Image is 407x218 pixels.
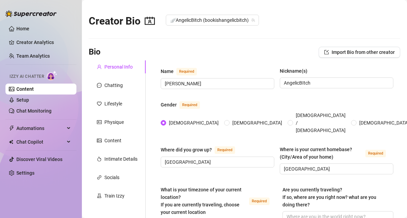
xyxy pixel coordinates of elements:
span: Are you currently traveling? If so, where are you right now? what are you doing there? [282,187,376,207]
input: Name [165,80,269,87]
span: [DEMOGRAPHIC_DATA] [230,119,285,127]
span: [DEMOGRAPHIC_DATA] / [DEMOGRAPHIC_DATA] [293,112,348,134]
button: Import Bio from other creator [319,47,400,58]
span: team [251,18,255,22]
label: Where did you grow up? [161,146,243,154]
img: AI Chatter [47,71,57,81]
span: Import Bio from other creator [332,49,395,55]
span: Required [365,150,386,157]
span: thunderbolt [9,126,14,131]
div: Lifestyle [104,100,122,107]
span: Required [179,101,200,109]
span: contacts [145,16,155,26]
input: Where did you grow up? [165,158,269,166]
span: What is your timezone of your current location? If you are currently traveling, choose your curre... [161,187,242,215]
h3: Bio [89,47,101,58]
div: Intimate Details [104,155,137,163]
label: Nickname(s) [280,67,312,75]
span: experiment [97,193,102,198]
span: Chat Copilot [16,136,65,147]
a: Chat Monitoring [16,108,52,114]
div: Train Izzy [104,192,125,200]
a: Settings [16,170,34,176]
span: heart [97,101,102,106]
div: Content [104,137,121,144]
div: Gender [161,101,177,108]
span: message [97,83,102,88]
span: import [324,50,329,55]
div: Where did you grow up? [161,146,212,154]
div: Nickname(s) [280,67,307,75]
input: Nickname(s) [284,79,388,87]
label: Gender [161,101,207,109]
div: Physique [104,118,124,126]
span: Required [215,146,235,154]
input: Where is your current homebase? (City/Area of your home) [284,165,388,173]
a: Setup [16,97,29,103]
a: Discover Viral Videos [16,157,62,162]
a: Creator Analytics [16,37,71,48]
h2: Creator Bio [89,15,155,28]
span: fire [97,157,102,161]
span: idcard [97,120,102,125]
div: Name [161,68,174,75]
div: Where is your current homebase? (City/Area of your home) [280,146,363,161]
label: Where is your current homebase? (City/Area of your home) [280,146,393,161]
span: picture [97,138,102,143]
span: link [97,175,102,180]
span: Required [176,68,197,75]
span: Izzy AI Chatter [10,73,44,80]
img: logo-BBDzfeDw.svg [5,10,57,17]
div: Personal Info [104,63,133,71]
a: Home [16,26,29,31]
span: Required [249,198,270,205]
div: Chatting [104,82,123,89]
a: Team Analytics [16,53,50,59]
span: user [97,64,102,69]
span: Automations [16,123,65,134]
div: Socials [104,174,119,181]
iframe: Intercom live chat [384,195,400,211]
span: 🪽AngelicBitch (bookishangelicbitch) [170,15,255,25]
span: [DEMOGRAPHIC_DATA] [166,119,221,127]
a: Content [16,86,34,92]
label: Name [161,67,204,75]
img: Chat Copilot [9,140,13,144]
